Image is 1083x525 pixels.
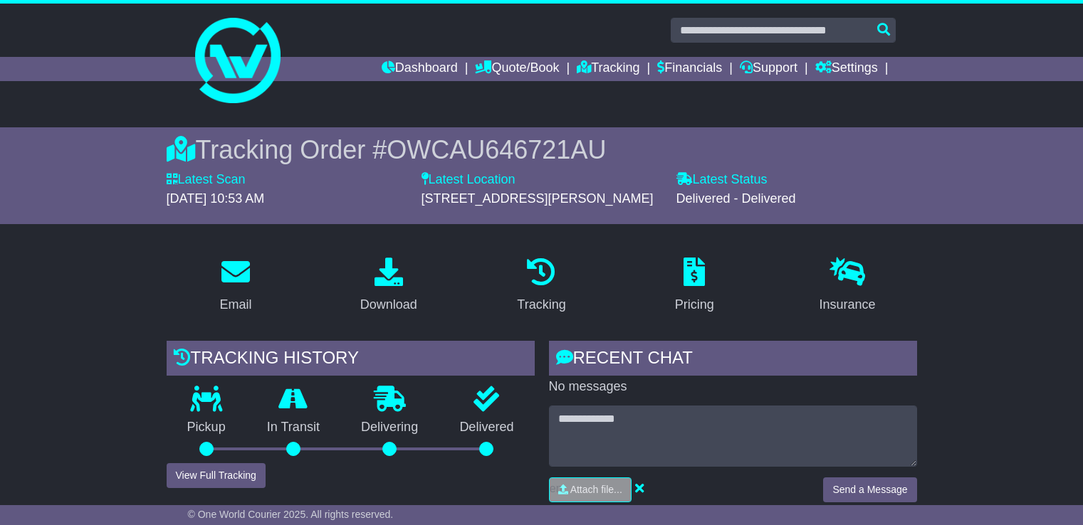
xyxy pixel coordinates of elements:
[167,420,246,435] p: Pickup
[810,253,885,319] a: Insurance
[422,172,516,188] label: Latest Location
[167,341,535,379] div: Tracking history
[666,253,723,319] a: Pricing
[577,57,639,81] a: Tracking
[675,295,714,314] div: Pricing
[676,172,768,188] label: Latest Status
[815,57,878,81] a: Settings
[676,191,796,206] span: Delivered - Delivered
[382,57,458,81] a: Dashboard
[508,253,575,319] a: Tracking
[340,420,439,435] p: Delivering
[360,295,417,314] div: Download
[549,379,917,395] p: No messages
[219,295,251,314] div: Email
[246,420,340,435] p: In Transit
[820,295,876,314] div: Insurance
[657,57,722,81] a: Financials
[740,57,797,81] a: Support
[167,191,265,206] span: [DATE] 10:53 AM
[517,295,565,314] div: Tracking
[549,341,917,379] div: RECENT CHAT
[167,134,917,165] div: Tracking Order #
[475,57,559,81] a: Quote/Book
[422,191,654,206] span: [STREET_ADDRESS][PERSON_NAME]
[439,420,534,435] p: Delivered
[210,253,261,319] a: Email
[387,135,606,164] span: OWCAU646721AU
[188,509,394,520] span: © One World Courier 2025. All rights reserved.
[351,253,427,319] a: Download
[167,463,266,488] button: View Full Tracking
[823,477,916,502] button: Send a Message
[167,172,246,188] label: Latest Scan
